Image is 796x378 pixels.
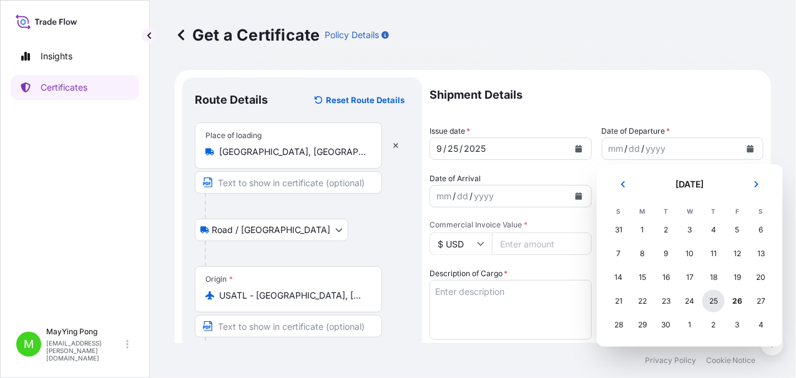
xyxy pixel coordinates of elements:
[726,266,749,289] div: Friday, September 19, 2025
[726,314,749,336] div: Friday, October 3, 2025
[654,204,678,218] th: T
[655,314,677,336] div: Tuesday, September 30, 2025
[655,219,677,241] div: Tuesday, September 2, 2025
[631,290,654,312] div: Monday, September 22, 2025
[631,314,654,336] div: Monday, September 29, 2025
[726,290,749,312] div: Today, Friday, September 26, 2025
[750,242,772,265] div: Saturday, September 13, 2025
[702,204,725,218] th: T
[702,242,725,265] div: Thursday, September 11, 2025
[679,219,701,241] div: Wednesday, September 3, 2025
[607,266,630,289] div: Sunday, September 14, 2025
[702,290,725,312] div: Thursday, September 25, 2025
[679,314,701,336] div: Wednesday, October 1, 2025
[678,204,702,218] th: W
[702,219,725,241] div: Thursday, September 4, 2025
[655,242,677,265] div: Tuesday, September 9, 2025
[597,164,783,347] section: Calendar
[726,219,749,241] div: Friday, September 5, 2025
[644,178,735,191] h2: [DATE]
[679,242,701,265] div: Wednesday, September 10, 2025
[607,204,773,337] table: September 2025
[607,290,630,312] div: Sunday, September 21, 2025
[702,266,725,289] div: Thursday, September 18, 2025
[725,204,749,218] th: F
[655,290,677,312] div: Tuesday, September 23, 2025
[607,174,773,337] div: September 2025
[631,242,654,265] div: Monday, September 8, 2025
[655,266,677,289] div: Tuesday, September 16, 2025
[631,204,654,218] th: M
[325,29,379,41] p: Policy Details
[607,242,630,265] div: Sunday, September 7, 2025
[607,204,631,218] th: S
[175,25,320,45] p: Get a Certificate
[743,174,770,194] button: Next
[726,242,749,265] div: Friday, September 12, 2025
[679,290,701,312] div: Wednesday, September 24, 2025
[750,219,772,241] div: Saturday, September 6, 2025
[631,219,654,241] div: Monday, September 1, 2025
[607,314,630,336] div: Sunday, September 28, 2025
[750,314,772,336] div: Saturday, October 4, 2025
[609,174,637,194] button: Previous
[702,314,725,336] div: Thursday, October 2, 2025
[749,204,773,218] th: S
[750,266,772,289] div: Saturday, September 20, 2025
[607,219,630,241] div: Sunday, August 31, 2025
[679,266,701,289] div: Wednesday, September 17, 2025
[750,290,772,312] div: Saturday, September 27, 2025
[631,266,654,289] div: Monday, September 15, 2025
